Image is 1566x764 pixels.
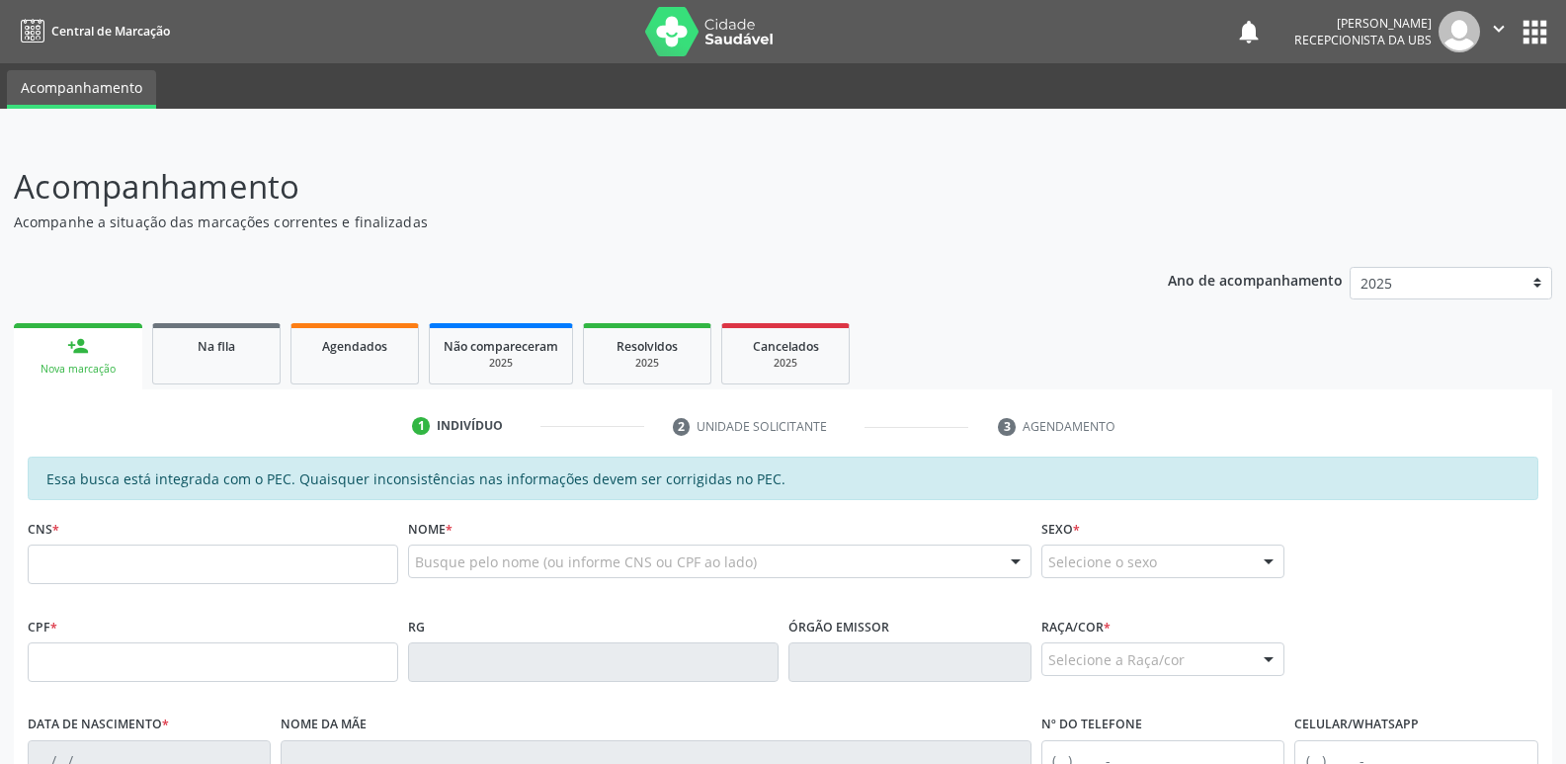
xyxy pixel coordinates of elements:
span: Resolvidos [617,338,678,355]
label: Raça/cor [1041,612,1111,642]
label: Celular/WhatsApp [1294,710,1419,740]
i:  [1488,18,1510,40]
label: Nome da mãe [281,710,367,740]
button: notifications [1235,18,1263,45]
div: Nova marcação [28,362,128,377]
span: Busque pelo nome (ou informe CNS ou CPF ao lado) [415,552,757,572]
div: person_add [67,335,89,357]
label: Sexo [1041,514,1080,545]
label: CNS [28,514,59,545]
div: Indivíduo [437,417,503,435]
span: Central de Marcação [51,23,170,40]
a: Central de Marcação [14,15,170,47]
label: Nome [408,514,453,545]
div: 1 [412,417,430,435]
span: Recepcionista da UBS [1294,32,1432,48]
p: Acompanhamento [14,162,1091,212]
span: Agendados [322,338,387,355]
p: Ano de acompanhamento [1168,267,1343,292]
div: 2025 [736,356,835,371]
img: img [1439,11,1480,52]
div: 2025 [444,356,558,371]
span: Selecione o sexo [1048,552,1157,572]
div: [PERSON_NAME] [1294,15,1432,32]
span: Cancelados [753,338,819,355]
a: Acompanhamento [7,70,156,109]
label: RG [408,612,425,642]
label: Nº do Telefone [1041,710,1142,740]
p: Acompanhe a situação das marcações correntes e finalizadas [14,212,1091,232]
span: Não compareceram [444,338,558,355]
label: CPF [28,612,57,642]
label: Órgão emissor [788,612,889,642]
label: Data de nascimento [28,710,169,740]
span: Na fila [198,338,235,355]
div: 2025 [598,356,697,371]
button:  [1480,11,1518,52]
div: Essa busca está integrada com o PEC. Quaisquer inconsistências nas informações devem ser corrigid... [28,457,1538,500]
button: apps [1518,15,1552,49]
span: Selecione a Raça/cor [1048,649,1185,670]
